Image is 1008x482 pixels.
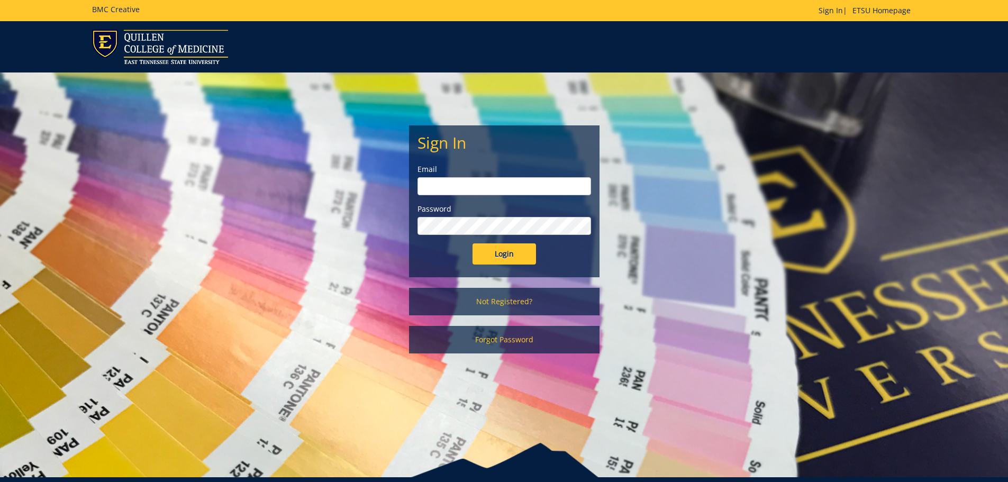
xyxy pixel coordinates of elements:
p: | [819,5,916,16]
h2: Sign In [417,134,591,151]
a: Sign In [819,5,843,15]
img: ETSU logo [92,30,228,64]
a: Forgot Password [409,326,600,353]
a: Not Registered? [409,288,600,315]
h5: BMC Creative [92,5,140,13]
input: Login [473,243,536,265]
a: ETSU Homepage [847,5,916,15]
label: Password [417,204,591,214]
label: Email [417,164,591,175]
